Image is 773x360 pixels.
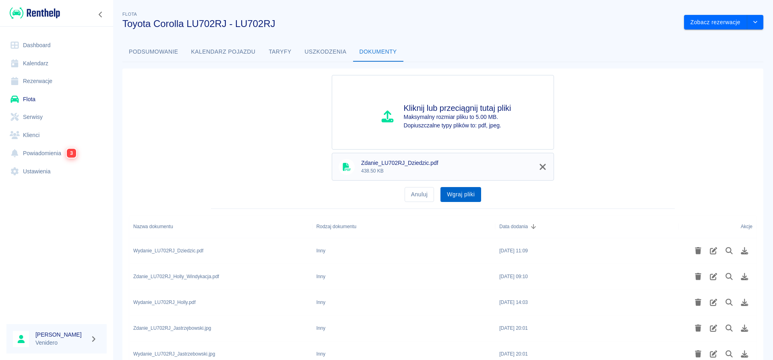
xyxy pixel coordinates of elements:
[499,325,528,332] div: 9 maj 2025, 20:01
[316,273,326,280] div: Inny
[528,221,539,232] button: Sort
[316,350,326,358] div: Inny
[678,215,756,238] div: Akcje
[133,350,215,358] div: Wydanie_LU702RJ_Jastrzebowski.jpg
[706,321,721,335] button: Edytuj rodzaj dokumentu
[133,247,203,254] div: Wydanie_LU702RJ_Dziedzic.pdf
[361,159,534,167] span: Zdanie_LU702RJ_Dziedzic.pdf
[133,299,196,306] div: Wydanie_LU702RJ_Holly.pdf
[721,295,737,309] button: Podgląd pliku
[737,270,752,283] button: Pobierz plik
[353,42,403,62] button: Dokumenty
[6,126,107,144] a: Klienci
[404,103,511,113] h4: Kliknij lub przeciągnij tutaj pliki
[499,350,528,358] div: 9 maj 2025, 20:01
[122,18,678,29] h3: Toyota Corolla LU702RJ - LU702RJ
[122,12,137,17] span: Flota
[262,42,298,62] button: Taryfy
[35,339,87,347] p: Venidero
[185,42,262,62] button: Kalendarz pojazdu
[316,247,326,254] div: Inny
[706,270,721,283] button: Edytuj rodzaj dokumentu
[316,299,326,306] div: Inny
[316,325,326,332] div: Inny
[312,215,496,238] div: Rodzaj dokumentu
[6,72,107,90] a: Rezerwacje
[721,244,737,258] button: Podgląd pliku
[404,113,511,121] p: Maksymalny rozmiar pliku to 5.00 MB.
[499,273,528,280] div: 23 lip 2025, 09:10
[690,295,706,309] button: Usuń plik
[405,187,434,202] button: Anuluj
[35,331,87,339] h6: [PERSON_NAME]
[404,121,511,130] p: Dopiuszczalne typy plików to: pdf, jpeg.
[737,244,752,258] button: Pobierz plik
[6,54,107,73] a: Kalendarz
[495,215,678,238] div: Data dodania
[6,144,107,162] a: Powiadomienia3
[499,247,528,254] div: 4 sie 2025, 11:09
[6,162,107,181] a: Ustawienia
[706,244,721,258] button: Edytuj rodzaj dokumentu
[10,6,60,20] img: Renthelp logo
[706,295,721,309] button: Edytuj rodzaj dokumentu
[533,159,552,175] button: Usuń z kolejki
[133,325,211,332] div: Zdanie_LU702RJ_Jastrzębowski.jpg
[499,215,528,238] div: Data dodania
[741,215,752,238] div: Akcje
[122,42,185,62] button: Podsumowanie
[747,15,763,30] button: drop-down
[690,270,706,283] button: Usuń plik
[690,244,706,258] button: Usuń plik
[129,215,312,238] div: Nazwa dokumentu
[67,149,76,158] span: 3
[361,167,534,175] p: 438.50 KB
[6,90,107,108] a: Flota
[95,9,107,20] button: Zwiń nawigację
[316,215,356,238] div: Rodzaj dokumentu
[6,108,107,126] a: Serwisy
[6,36,107,54] a: Dashboard
[133,273,219,280] div: Zdanie_LU702RJ_Holly_Windykacja.pdf
[690,321,706,335] button: Usuń plik
[6,6,60,20] a: Renthelp logo
[133,215,173,238] div: Nazwa dokumentu
[298,42,353,62] button: Uszkodzenia
[440,187,481,202] button: Wgraj pliki
[737,321,752,335] button: Pobierz plik
[721,270,737,283] button: Podgląd pliku
[499,299,528,306] div: 25 cze 2025, 14:03
[684,15,747,30] button: Zobacz rezerwacje
[721,321,737,335] button: Podgląd pliku
[737,295,752,309] button: Pobierz plik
